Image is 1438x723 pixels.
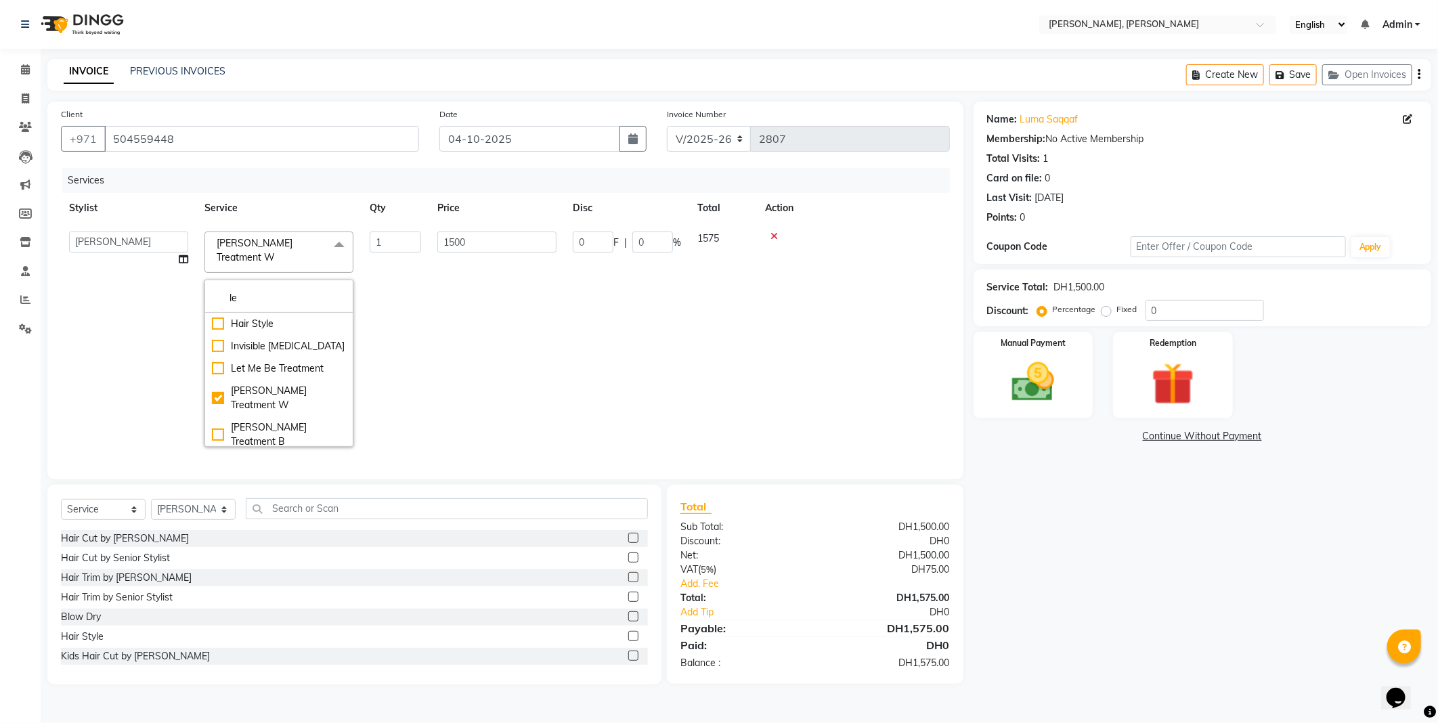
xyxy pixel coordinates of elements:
[987,240,1131,254] div: Coupon Code
[1117,303,1137,315] label: Fixed
[104,126,419,152] input: Search by Name/Mobile/Email/Code
[61,610,101,624] div: Blow Dry
[429,193,565,223] th: Price
[670,605,840,619] a: Add Tip
[1351,237,1390,257] button: Apply
[815,656,960,670] div: DH1,575.00
[212,420,346,449] div: [PERSON_NAME] Treatment B
[670,520,815,534] div: Sub Total:
[1053,303,1096,315] label: Percentage
[999,357,1068,407] img: _cash.svg
[1045,171,1051,185] div: 0
[976,429,1429,443] a: Continue Without Payment
[62,168,960,193] div: Services
[362,193,429,223] th: Qty
[212,339,346,353] div: Invisible [MEDICAL_DATA]
[987,132,1418,146] div: No Active Membership
[670,620,815,636] div: Payable:
[61,630,104,644] div: Hair Style
[1150,337,1196,349] label: Redemption
[61,126,106,152] button: +971
[246,498,648,519] input: Search or Scan
[987,171,1043,185] div: Card on file:
[670,548,815,563] div: Net:
[624,236,627,250] span: |
[987,132,1046,146] div: Membership:
[1054,280,1105,294] div: DH1,500.00
[987,211,1018,225] div: Points:
[217,237,292,263] span: [PERSON_NAME] Treatment W
[670,563,815,577] div: ( )
[815,548,960,563] div: DH1,500.00
[61,590,173,605] div: Hair Trim by Senior Stylist
[1043,152,1049,166] div: 1
[1186,64,1264,85] button: Create New
[815,534,960,548] div: DH0
[987,280,1049,294] div: Service Total:
[701,564,714,575] span: 5%
[212,291,346,305] input: multiselect-search
[212,317,346,331] div: Hair Style
[680,563,698,575] span: VAT
[839,605,959,619] div: DH0
[670,656,815,670] div: Balance :
[61,108,83,121] label: Client
[61,551,170,565] div: Hair Cut by Senior Stylist
[670,534,815,548] div: Discount:
[1138,357,1207,410] img: _gift.svg
[1269,64,1317,85] button: Save
[61,649,210,663] div: Kids Hair Cut by [PERSON_NAME]
[987,112,1018,127] div: Name:
[670,637,815,653] div: Paid:
[212,361,346,376] div: Let Me Be Treatment
[815,520,960,534] div: DH1,500.00
[667,108,726,121] label: Invoice Number
[61,531,189,546] div: Hair Cut by [PERSON_NAME]
[61,193,196,223] th: Stylist
[212,384,346,412] div: [PERSON_NAME] Treatment W
[815,563,960,577] div: DH75.00
[1020,112,1078,127] a: Luma Saqqaf
[987,304,1029,318] div: Discount:
[1131,236,1346,257] input: Enter Offer / Coupon Code
[815,620,960,636] div: DH1,575.00
[815,637,960,653] div: DH0
[680,500,712,514] span: Total
[565,193,689,223] th: Disc
[196,193,362,223] th: Service
[1035,191,1064,205] div: [DATE]
[697,232,719,244] span: 1575
[613,236,619,250] span: F
[130,65,225,77] a: PREVIOUS INVOICES
[64,60,114,84] a: INVOICE
[815,591,960,605] div: DH1,575.00
[987,152,1041,166] div: Total Visits:
[689,193,757,223] th: Total
[670,577,960,591] a: Add. Fee
[1382,18,1412,32] span: Admin
[35,5,127,43] img: logo
[1020,211,1026,225] div: 0
[439,108,458,121] label: Date
[670,591,815,605] div: Total:
[673,236,681,250] span: %
[987,191,1032,205] div: Last Visit:
[1001,337,1066,349] label: Manual Payment
[757,193,950,223] th: Action
[61,571,192,585] div: Hair Trim by [PERSON_NAME]
[275,251,281,263] a: x
[1381,669,1424,709] iframe: chat widget
[1322,64,1412,85] button: Open Invoices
